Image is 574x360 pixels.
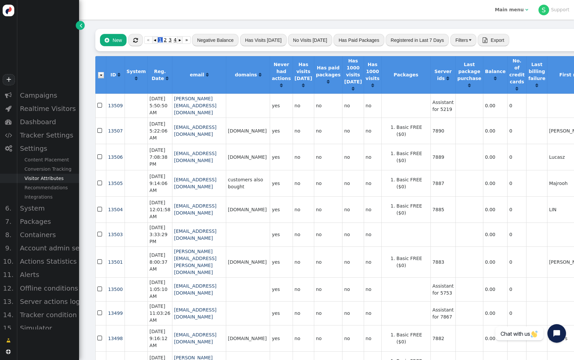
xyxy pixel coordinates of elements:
[192,34,239,46] button: Negative Balance
[97,309,103,317] span: 
[5,145,12,152] span: 
[468,83,471,88] span: Click to sort
[364,118,381,144] td: no
[314,170,342,196] td: no
[430,325,455,351] td: 7882
[494,76,497,81] span: Click to sort
[507,246,526,277] td: 0
[293,144,314,170] td: no
[226,246,270,277] td: [DOMAIN_NAME]
[149,280,167,299] span: [DATE] 1:05:10 AM
[397,124,429,138] li: Basic FREE ($0)
[5,92,12,99] span: 
[190,72,204,77] b: email
[507,277,526,301] td: 0
[342,144,363,170] td: no
[182,36,191,44] a: »
[364,223,381,246] td: no
[76,21,85,30] a: 
[280,83,283,88] span: Click to sort
[516,86,518,91] span: Click to sort
[394,72,418,77] b: Packages
[105,38,109,43] span: 
[430,301,455,325] td: Assistant for 7867
[293,94,314,118] td: no
[270,301,292,325] td: yes
[270,325,292,351] td: yes
[293,277,314,301] td: no
[293,246,314,277] td: no
[158,37,163,43] span: 1
[494,76,497,81] a: 
[293,196,314,223] td: no
[507,144,526,170] td: 0
[314,118,342,144] td: no
[17,295,79,308] div: Server actions log
[17,192,79,202] div: Integrations
[397,255,429,269] li: Basic FREE ($0)
[135,76,138,81] span: Click to sort
[168,37,173,43] span: 3
[270,118,292,144] td: yes
[97,152,103,161] span: 
[483,38,487,43] span: 
[327,79,330,84] a: 
[483,325,507,351] td: 0.00
[483,196,507,223] td: 0.00
[342,223,363,246] td: no
[108,207,123,212] a: 13504
[3,74,15,85] a: +
[149,147,167,167] span: [DATE] 7:08:38 PM
[111,72,116,77] b: ID
[270,196,292,223] td: yes
[364,246,381,277] td: no
[334,34,384,46] button: Has Paid Packages
[483,277,507,301] td: 0.00
[135,76,138,81] a: 
[293,301,314,325] td: no
[371,83,374,88] span: Click to sort
[397,203,429,217] li: Basic FREE ($0)
[293,118,314,144] td: no
[272,62,291,81] b: Never had actions
[507,196,526,223] td: 0
[108,259,123,265] span: 13501
[149,121,167,140] span: [DATE] 5:22:06 AM
[302,83,305,88] span: Click to sort
[127,69,146,74] b: System
[174,249,217,275] a: [PERSON_NAME][EMAIL_ADDRESS][PERSON_NAME][DOMAIN_NAME]
[314,196,342,223] td: no
[314,94,342,118] td: no
[108,232,123,237] a: 13503
[108,336,123,341] a: 13498
[342,196,363,223] td: no
[483,118,507,144] td: 0.00
[430,277,455,301] td: Assistant for 5753
[80,22,82,29] span: 
[280,83,283,88] a: 
[434,69,452,81] b: Server ids
[149,174,167,193] span: [DATE] 9:14:06 AM
[507,170,526,196] td: 0
[152,36,158,44] a: ◂
[3,5,14,16] img: logo-icon.svg
[270,170,292,196] td: yes
[97,205,103,214] span: 
[149,329,167,348] span: [DATE] 9:16:12 AM
[342,94,363,118] td: no
[364,196,381,223] td: no
[17,183,79,192] div: Recommendations
[17,202,79,215] div: System
[174,151,217,163] a: [EMAIL_ADDRESS][DOMAIN_NAME]
[163,37,168,43] span: 2
[468,83,471,88] a: 
[174,332,217,344] a: [EMAIL_ADDRESS][DOMAIN_NAME]
[366,62,380,81] b: Has 1000 visits
[397,331,429,345] li: Basic FREE ($0)
[174,283,217,296] a: [EMAIL_ADDRESS][DOMAIN_NAME]
[118,72,120,77] span: Click to sort
[364,94,381,118] td: no
[270,223,292,246] td: yes
[397,150,429,164] li: Basic FREE ($0)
